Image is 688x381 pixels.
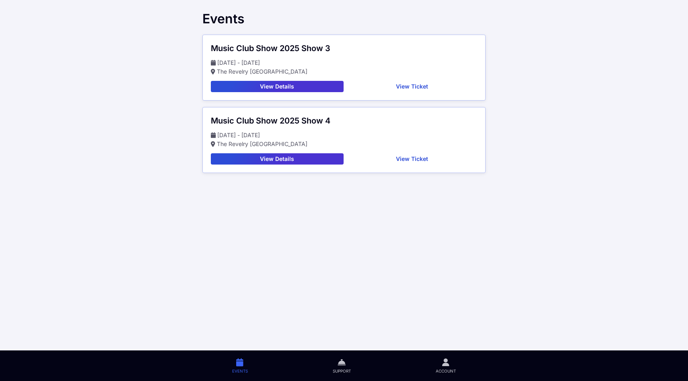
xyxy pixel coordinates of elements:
[232,368,248,374] span: Events
[202,11,486,27] div: Events
[211,131,477,140] p: [DATE] - [DATE]
[211,67,477,76] p: The Revelry [GEOGRAPHIC_DATA]
[290,350,393,381] a: Support
[436,368,456,374] span: Account
[211,43,477,54] div: Music Club Show 2025 Show 3
[347,81,478,92] button: View Ticket
[211,153,344,165] button: View Details
[211,115,477,126] div: Music Club Show 2025 Show 4
[211,58,477,67] p: [DATE] - [DATE]
[211,140,477,148] p: The Revelry [GEOGRAPHIC_DATA]
[347,153,478,165] button: View Ticket
[211,81,344,92] button: View Details
[393,350,498,381] a: Account
[190,350,290,381] a: Events
[333,368,351,374] span: Support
